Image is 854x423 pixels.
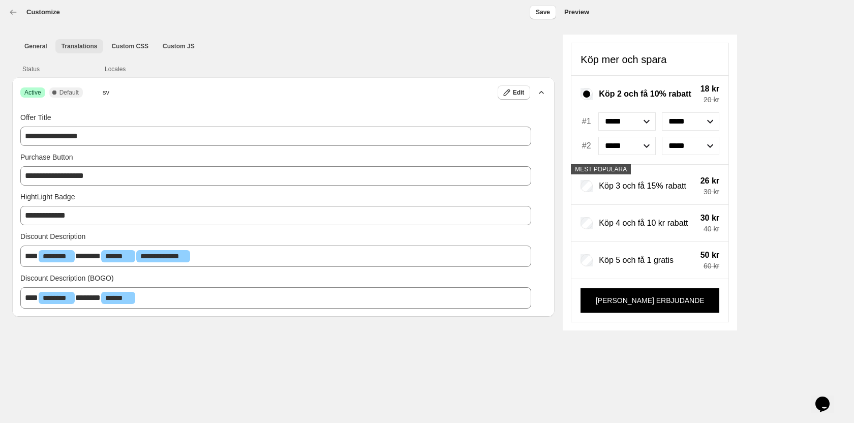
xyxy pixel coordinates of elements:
input: Köp 2 och få 10% rabatt [581,88,593,100]
span: 50 kr [700,251,719,259]
span: #1 [581,116,592,127]
h5: MEST POPULÄRA [575,166,627,172]
h3: Customize [26,7,60,17]
div: Total savings [691,214,719,232]
span: Köp 4 och få 10 kr rabatt [599,218,688,228]
span: Default [59,88,79,97]
span: Köp 2 och få 10% rabatt [599,89,691,99]
input: Köp 3 och få 15% rabatt [581,180,593,192]
span: Purchase Button [20,152,73,162]
span: Active [24,88,41,97]
button: Save [530,5,556,19]
span: Locales [105,65,467,73]
input: Köp 5 och få 1 gratis [581,254,593,266]
span: 40 kr [700,225,719,232]
button: [PERSON_NAME] ERBJUDANDE [581,288,719,313]
span: 20 kr [700,96,719,103]
span: Discount Description (BOGO) [20,273,114,283]
div: Total savings [691,251,719,269]
span: Custom JS [163,42,195,50]
span: Custom CSS [111,42,148,50]
div: Total savings [691,177,719,195]
span: Discount Description [20,231,85,241]
span: Save [536,8,550,16]
h2: Preview [564,7,589,17]
button: Edit [498,85,531,100]
input: Köp 4 och få 10 kr rabatt [581,217,593,229]
span: 18 kr [700,85,719,93]
span: sv [103,87,109,98]
span: 30 kr [700,188,719,195]
span: 26 kr [700,177,719,185]
span: Offer Title [20,112,51,123]
span: Köp 5 och få 1 gratis [599,255,674,265]
iframe: chat widget [811,382,844,413]
span: 30 kr [700,214,719,222]
h4: Köp mer och spara [581,54,666,65]
span: 60 kr [700,262,719,269]
span: #2 [581,141,592,151]
div: Total savings [691,85,719,103]
span: Status [22,65,99,73]
span: General [24,42,47,50]
span: Edit [513,88,525,97]
span: Translations [62,42,98,50]
span: Köp 3 och få 15% rabatt [599,181,686,191]
span: HightLight Badge [20,192,75,202]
